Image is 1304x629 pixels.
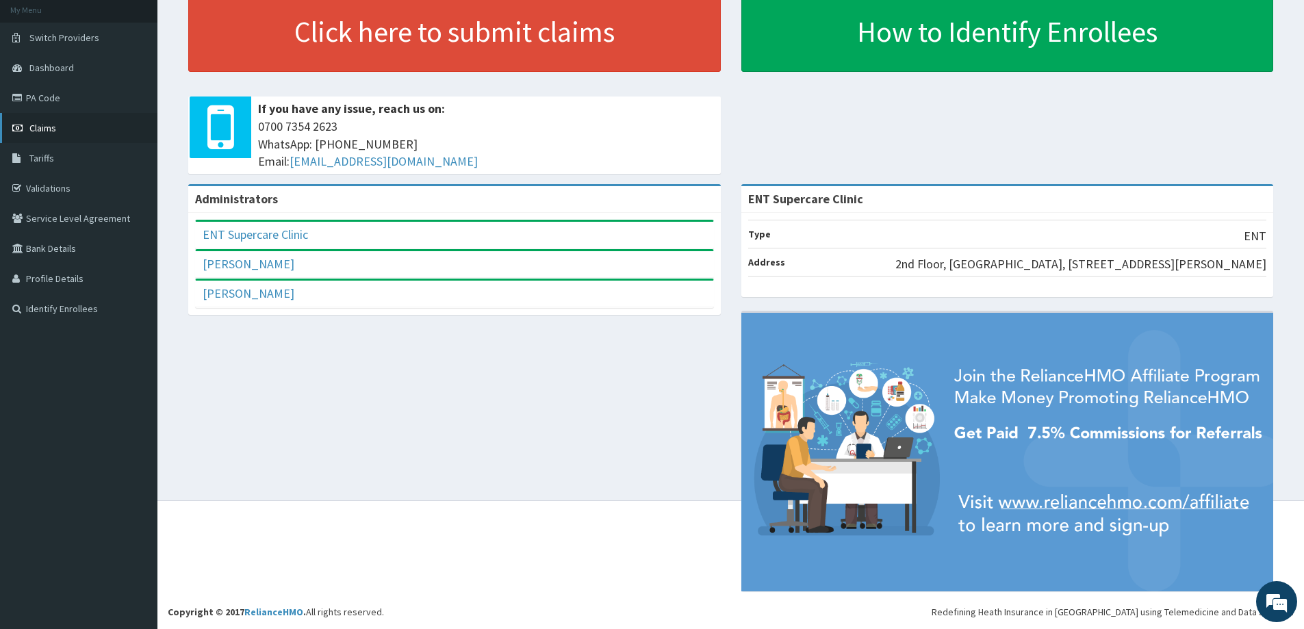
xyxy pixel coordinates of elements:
[203,256,294,272] a: [PERSON_NAME]
[741,313,1274,591] img: provider-team-banner.png
[895,255,1266,273] p: 2nd Floor, [GEOGRAPHIC_DATA], [STREET_ADDRESS][PERSON_NAME]
[29,62,74,74] span: Dashboard
[258,118,714,170] span: 0700 7354 2623 WhatsApp: [PHONE_NUMBER] Email:
[258,101,445,116] b: If you have any issue, reach us on:
[244,606,303,618] a: RelianceHMO
[29,152,54,164] span: Tariffs
[748,256,785,268] b: Address
[7,374,261,422] textarea: Type your message and hit 'Enter'
[290,153,478,169] a: [EMAIL_ADDRESS][DOMAIN_NAME]
[168,606,306,618] strong: Copyright © 2017 .
[29,122,56,134] span: Claims
[29,31,99,44] span: Switch Providers
[225,7,257,40] div: Minimize live chat window
[932,605,1294,619] div: Redefining Heath Insurance in [GEOGRAPHIC_DATA] using Telemedicine and Data Science!
[1244,227,1266,245] p: ENT
[71,77,230,94] div: Chat with us now
[748,191,863,207] strong: ENT Supercare Clinic
[203,285,294,301] a: [PERSON_NAME]
[203,227,308,242] a: ENT Supercare Clinic
[157,500,1304,629] footer: All rights reserved.
[195,191,278,207] b: Administrators
[79,172,189,311] span: We're online!
[25,68,55,103] img: d_794563401_company_1708531726252_794563401
[748,228,771,240] b: Type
